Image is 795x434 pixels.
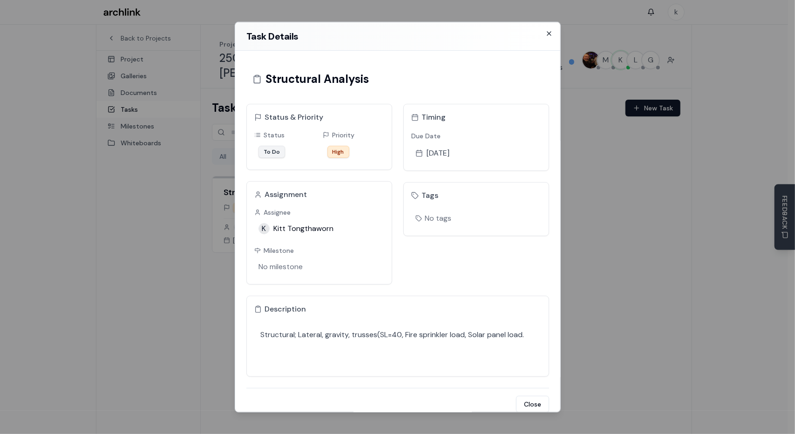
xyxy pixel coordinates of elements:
[258,146,285,158] div: To Do
[516,396,549,413] button: Close
[427,148,449,159] span: [DATE]
[254,189,384,200] h3: Assignment
[323,130,384,140] label: Priority
[254,246,384,255] label: Milestone
[254,130,316,140] label: Status
[411,132,441,140] label: Due Date
[273,223,333,234] span: Kitt Tongthaworn
[411,112,541,123] h3: Timing
[411,190,541,201] h3: Tags
[258,261,303,272] span: No milestone
[259,224,269,234] span: K
[254,208,384,217] label: Assignee
[254,304,541,315] h3: Description
[260,328,535,341] div: ​Structural; Lateral, gravity, trusses(SL=40, Fire sprinkler load, Solar panel load.
[415,213,451,224] span: No tags
[254,112,384,123] h3: Status & Priority
[246,30,549,43] h2: Task Details
[327,146,349,158] div: High
[265,72,369,87] span: Structural Analysis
